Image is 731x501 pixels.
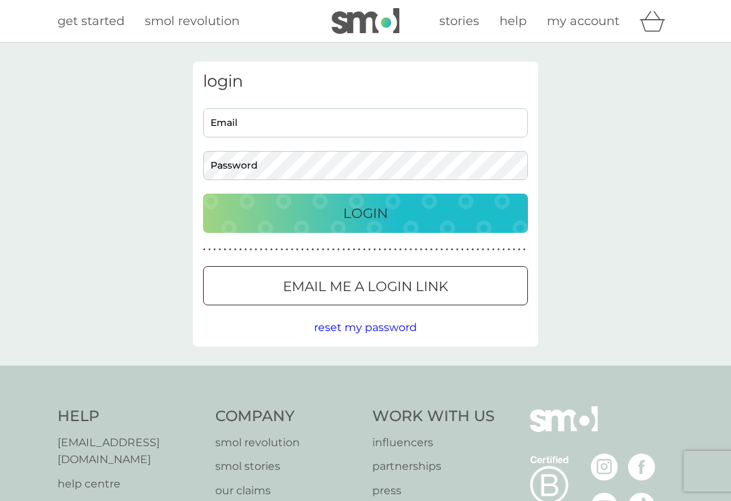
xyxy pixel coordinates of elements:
[456,246,459,253] p: ●
[311,246,314,253] p: ●
[307,246,309,253] p: ●
[518,246,520,253] p: ●
[404,246,407,253] p: ●
[265,246,268,253] p: ●
[372,482,495,500] a: press
[628,454,655,481] img: visit the smol Facebook page
[497,246,500,253] p: ●
[399,246,402,253] p: ●
[348,246,351,253] p: ●
[215,406,359,427] h4: Company
[363,246,365,253] p: ●
[640,7,673,35] div: basket
[394,246,397,253] p: ●
[477,246,479,253] p: ●
[332,246,335,253] p: ●
[275,246,278,253] p: ●
[317,246,319,253] p: ●
[58,12,125,31] a: get started
[215,458,359,475] a: smol stories
[374,246,376,253] p: ●
[203,194,528,233] button: Login
[296,246,298,253] p: ●
[254,246,257,253] p: ●
[415,246,418,253] p: ●
[384,246,386,253] p: ●
[250,246,252,253] p: ●
[420,246,422,253] p: ●
[435,246,438,253] p: ●
[342,246,345,253] p: ●
[213,246,216,253] p: ●
[203,246,206,253] p: ●
[224,246,227,253] p: ●
[203,72,528,91] h3: login
[332,8,399,34] img: smol
[270,246,273,253] p: ●
[502,246,505,253] p: ●
[343,202,388,224] p: Login
[439,14,479,28] span: stories
[445,246,448,253] p: ●
[58,434,202,469] a: [EMAIL_ADDRESS][DOMAIN_NAME]
[547,14,619,28] span: my account
[283,276,448,297] p: Email me a login link
[280,246,283,253] p: ●
[358,246,361,253] p: ●
[215,434,359,452] a: smol revolution
[353,246,355,253] p: ●
[145,12,240,31] a: smol revolution
[547,12,619,31] a: my account
[430,246,433,253] p: ●
[301,246,304,253] p: ●
[208,246,211,253] p: ●
[378,246,381,253] p: ●
[234,246,237,253] p: ●
[327,246,330,253] p: ●
[439,12,479,31] a: stories
[487,246,489,253] p: ●
[482,246,485,253] p: ●
[145,14,240,28] span: smol revolution
[372,406,495,427] h4: Work With Us
[337,246,340,253] p: ●
[461,246,464,253] p: ●
[219,246,221,253] p: ●
[372,434,495,452] a: influencers
[58,475,202,493] a: help centre
[322,246,324,253] p: ●
[291,246,294,253] p: ●
[260,246,263,253] p: ●
[203,266,528,305] button: Email me a login link
[368,246,371,253] p: ●
[215,482,359,500] a: our claims
[530,406,598,452] img: smol
[314,319,417,336] button: reset my password
[425,246,428,253] p: ●
[372,458,495,475] a: partnerships
[451,246,453,253] p: ●
[500,14,527,28] span: help
[239,246,242,253] p: ●
[58,14,125,28] span: get started
[508,246,510,253] p: ●
[523,246,526,253] p: ●
[591,454,618,481] img: visit the smol Instagram page
[229,246,231,253] p: ●
[389,246,392,253] p: ●
[513,246,516,253] p: ●
[492,246,495,253] p: ●
[466,246,469,253] p: ●
[441,246,443,253] p: ●
[409,246,412,253] p: ●
[500,12,527,31] a: help
[314,321,417,334] span: reset my password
